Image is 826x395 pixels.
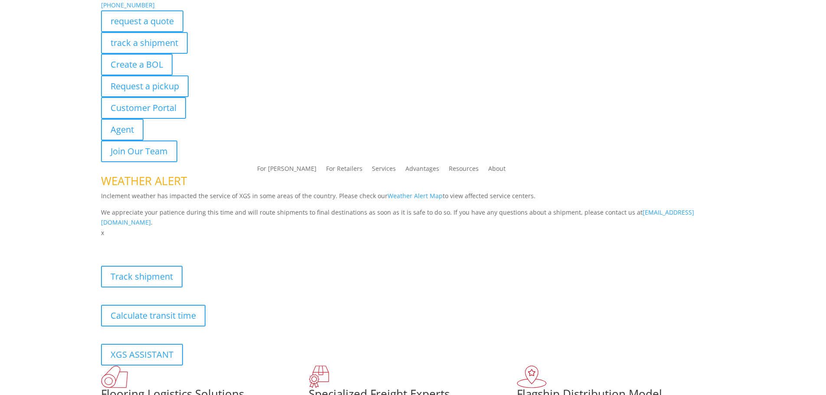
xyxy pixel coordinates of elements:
p: Inclement weather has impacted the service of XGS in some areas of the country. Please check our ... [101,191,725,207]
a: Customer Portal [101,97,186,119]
a: Create a BOL [101,54,173,75]
a: Track shipment [101,266,183,287]
span: WEATHER ALERT [101,173,187,189]
img: xgs-icon-flagship-distribution-model-red [517,366,547,388]
a: track a shipment [101,32,188,54]
a: Advantages [405,166,439,175]
a: For [PERSON_NAME] [257,166,317,175]
a: request a quote [101,10,183,32]
a: Services [372,166,396,175]
a: About [488,166,506,175]
b: Visibility, transparency, and control for your entire supply chain. [101,239,294,248]
a: Calculate transit time [101,305,206,326]
a: Request a pickup [101,75,189,97]
img: xgs-icon-total-supply-chain-intelligence-red [101,366,128,388]
a: For Retailers [326,166,362,175]
a: Join Our Team [101,140,177,162]
a: Weather Alert Map [388,192,443,200]
a: XGS ASSISTANT [101,344,183,366]
a: Resources [449,166,479,175]
a: [PHONE_NUMBER] [101,1,155,9]
p: x [101,228,725,238]
img: xgs-icon-focused-on-flooring-red [309,366,329,388]
a: Agent [101,119,144,140]
p: We appreciate your patience during this time and will route shipments to final destinations as so... [101,207,725,228]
